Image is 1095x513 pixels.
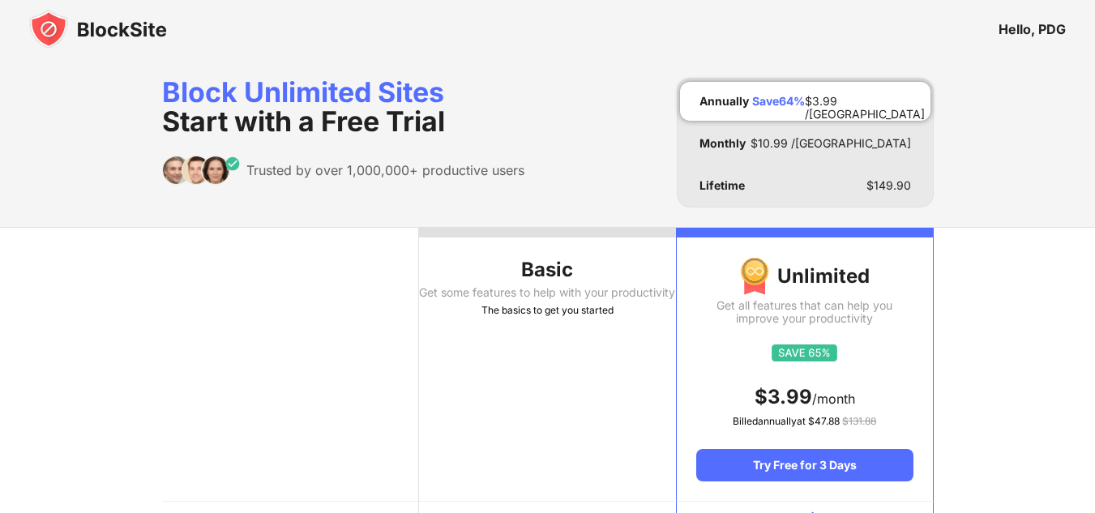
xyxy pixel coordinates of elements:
[999,21,1066,37] div: Hello, PDG
[162,156,241,185] img: trusted-by.svg
[842,415,876,427] span: $ 131.88
[696,299,913,325] div: Get all features that can help you improve your productivity
[246,162,524,178] div: Trusted by over 1,000,000+ productive users
[866,179,911,192] div: $ 149.90
[162,78,524,136] div: Block Unlimited Sites
[419,302,676,318] div: The basics to get you started
[419,257,676,283] div: Basic
[419,286,676,299] div: Get some features to help with your productivity
[696,449,913,481] div: Try Free for 3 Days
[696,384,913,410] div: /month
[696,257,913,296] div: Unlimited
[805,95,925,108] div: $ 3.99 /[GEOGRAPHIC_DATA]
[699,95,749,108] div: Annually
[29,10,167,49] img: blocksite-icon-black.svg
[755,385,812,408] span: $ 3.99
[699,137,746,150] div: Monthly
[162,105,445,138] span: Start with a Free Trial
[699,179,745,192] div: Lifetime
[696,413,913,430] div: Billed annually at $ 47.88
[772,344,837,361] img: save65.svg
[752,95,805,108] div: Save 64 %
[751,137,911,150] div: $ 10.99 /[GEOGRAPHIC_DATA]
[740,257,769,296] img: img-premium-medal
